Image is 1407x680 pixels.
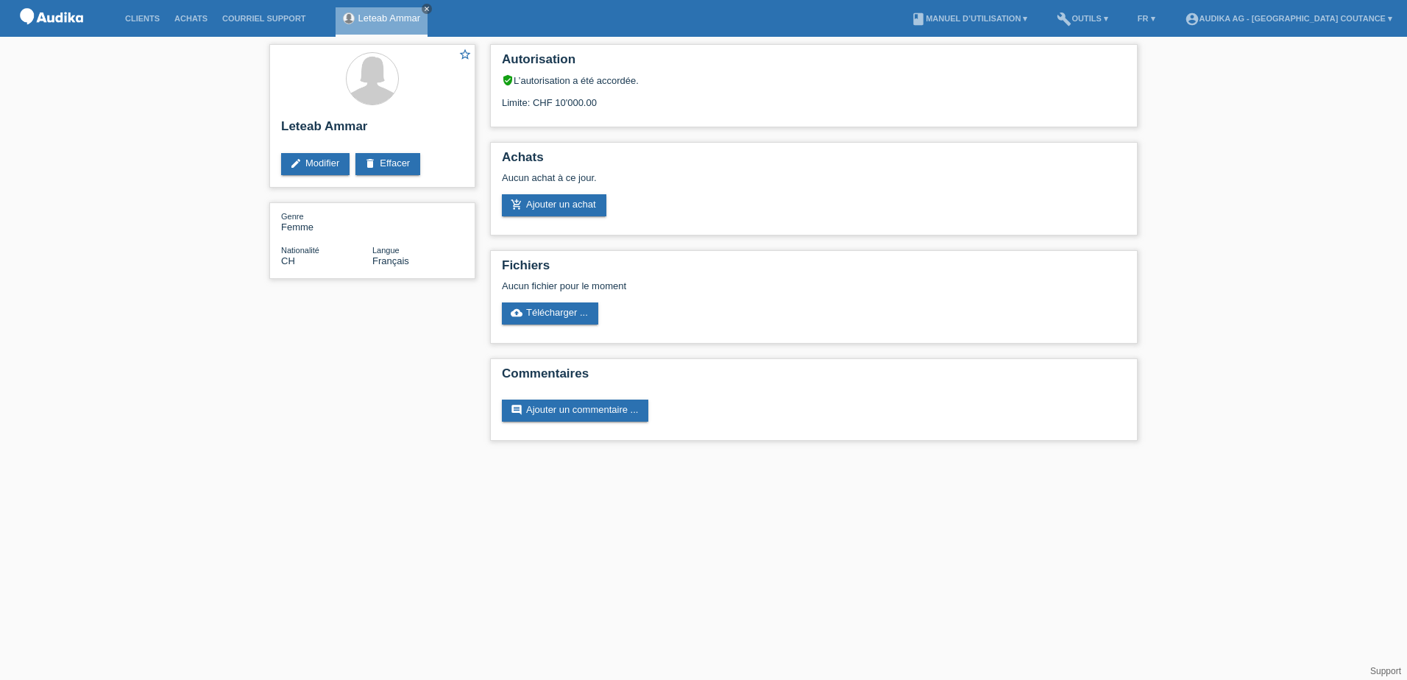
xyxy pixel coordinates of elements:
span: Français [372,255,409,266]
i: comment [511,404,522,416]
div: Aucun fichier pour le moment [502,280,951,291]
span: Langue [372,246,400,255]
a: account_circleAudika AG - [GEOGRAPHIC_DATA] Coutance ▾ [1177,14,1400,23]
a: buildOutils ▾ [1049,14,1115,23]
i: cloud_upload [511,307,522,319]
a: star_border [458,48,472,63]
span: Nationalité [281,246,319,255]
a: editModifier [281,153,350,175]
a: Leteab Ammar [358,13,421,24]
i: book [911,12,926,26]
i: verified_user [502,74,514,86]
i: account_circle [1185,12,1199,26]
i: edit [290,157,302,169]
a: cloud_uploadTélécharger ... [502,302,598,325]
a: close [422,4,432,14]
a: POS — MF Group [15,29,88,40]
div: Limite: CHF 10'000.00 [502,86,1126,108]
h2: Leteab Ammar [281,119,464,141]
h2: Commentaires [502,366,1126,389]
a: Courriel Support [215,14,313,23]
i: add_shopping_cart [511,199,522,210]
i: star_border [458,48,472,61]
a: commentAjouter un commentaire ... [502,400,648,422]
div: L’autorisation a été accordée. [502,74,1126,86]
a: Clients [118,14,167,23]
div: Aucun achat à ce jour. [502,172,1126,194]
a: add_shopping_cartAjouter un achat [502,194,606,216]
i: build [1057,12,1071,26]
div: Femme [281,210,372,233]
span: Genre [281,212,304,221]
span: Suisse [281,255,295,266]
i: close [423,5,430,13]
h2: Fichiers [502,258,1126,280]
h2: Achats [502,150,1126,172]
i: delete [364,157,376,169]
a: deleteEffacer [355,153,420,175]
a: Achats [167,14,215,23]
h2: Autorisation [502,52,1126,74]
a: FR ▾ [1130,14,1163,23]
a: bookManuel d’utilisation ▾ [904,14,1035,23]
a: Support [1370,666,1401,676]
